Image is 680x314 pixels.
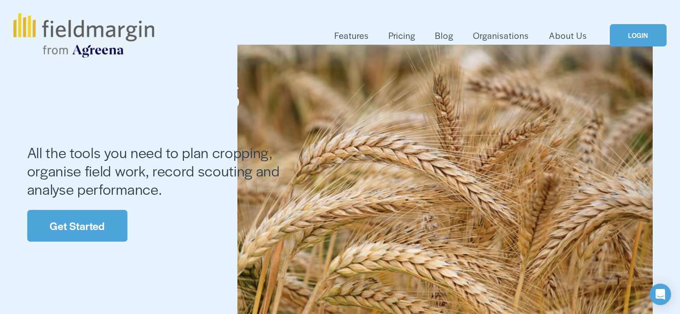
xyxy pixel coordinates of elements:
a: Get Started [27,210,127,242]
a: Organisations [473,28,529,43]
a: Blog [435,28,453,43]
div: Open Intercom Messenger [650,284,671,305]
a: About Us [549,28,587,43]
span: For Crops [27,53,241,124]
a: LOGIN [610,24,666,47]
span: Features [334,29,369,42]
img: fieldmargin.com [13,13,154,58]
span: All the tools you need to plan cropping, organise field work, record scouting and analyse perform... [27,142,283,199]
a: folder dropdown [334,28,369,43]
a: Pricing [389,28,415,43]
